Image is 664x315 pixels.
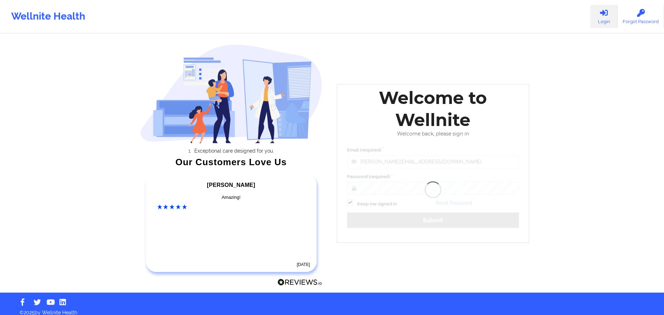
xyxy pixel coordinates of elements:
[590,5,618,28] a: Login
[157,194,305,201] div: Amazing!
[140,44,323,143] img: wellnite-auth-hero_200.c722682e.png
[277,279,322,288] a: Reviews.io Logo
[297,262,310,267] time: [DATE]
[342,131,524,137] div: Welcome back, please sign in
[146,148,322,154] li: Exceptional care designed for you.
[207,182,255,188] span: [PERSON_NAME]
[618,5,664,28] a: Forgot Password
[342,87,524,131] div: Welcome to Wellnite
[277,279,322,286] img: Reviews.io Logo
[140,159,323,166] div: Our Customers Love Us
